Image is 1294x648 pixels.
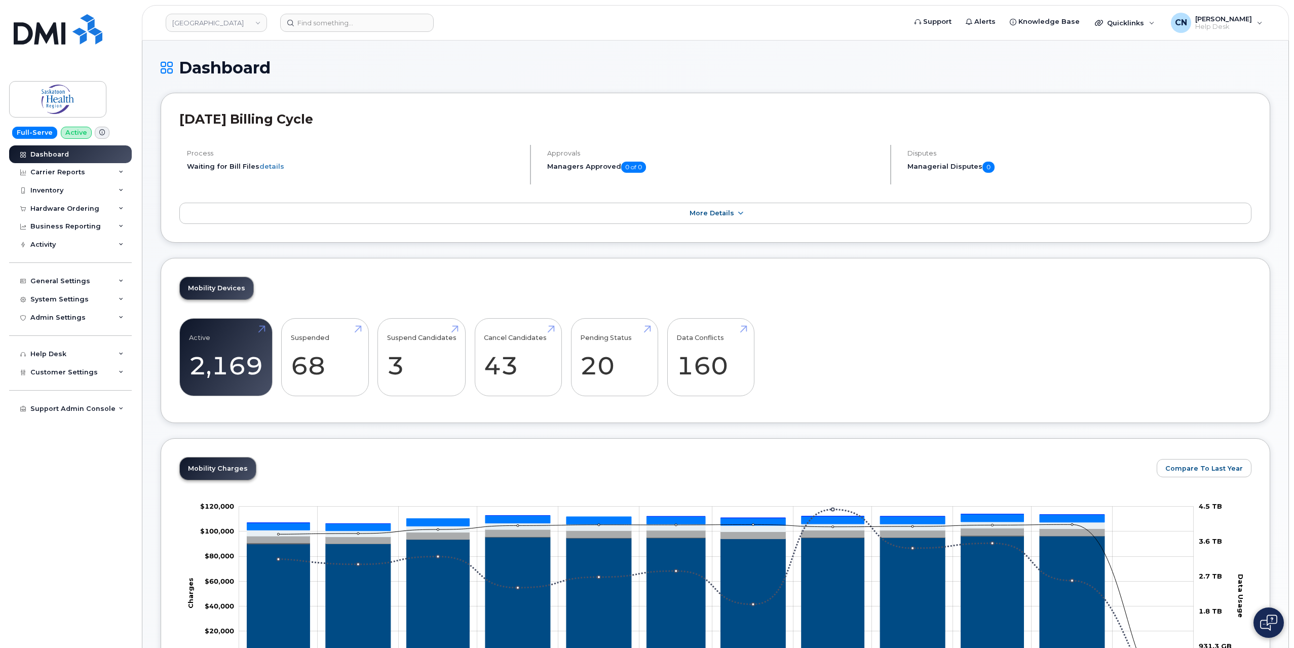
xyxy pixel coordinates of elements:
[1237,574,1245,618] tspan: Data Usage
[205,627,234,635] g: $0
[547,162,882,173] h5: Managers Approved
[205,577,234,585] g: $0
[187,162,521,171] li: Waiting for Bill Files
[907,149,1251,157] h4: Disputes
[387,324,456,391] a: Suspend Candidates 3
[205,552,234,560] tspan: $80,000
[161,59,1270,77] h1: Dashboard
[1260,615,1277,631] img: Open chat
[580,324,649,391] a: Pending Status 20
[259,162,284,170] a: details
[180,277,253,299] a: Mobility Devices
[187,149,521,157] h4: Process
[1199,606,1222,615] tspan: 1.8 TB
[200,527,234,535] g: $0
[1199,571,1222,580] tspan: 2.7 TB
[205,577,234,585] tspan: $60,000
[200,502,234,510] g: $0
[1199,537,1222,545] tspan: 3.6 TB
[189,324,263,391] a: Active 2,169
[1199,502,1222,510] tspan: 4.5 TB
[186,578,195,608] tspan: Charges
[180,458,256,480] a: Mobility Charges
[621,162,646,173] span: 0 of 0
[205,601,234,609] tspan: $40,000
[291,324,359,391] a: Suspended 68
[1165,464,1243,473] span: Compare To Last Year
[982,162,995,173] span: 0
[1157,459,1251,477] button: Compare To Last Year
[205,552,234,560] g: $0
[200,502,234,510] tspan: $120,000
[547,149,882,157] h4: Approvals
[676,324,745,391] a: Data Conflicts 160
[205,601,234,609] g: $0
[690,209,734,217] span: More Details
[205,627,234,635] tspan: $20,000
[907,162,1251,173] h5: Managerial Disputes
[484,324,552,391] a: Cancel Candidates 43
[200,527,234,535] tspan: $100,000
[179,111,1251,127] h2: [DATE] Billing Cycle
